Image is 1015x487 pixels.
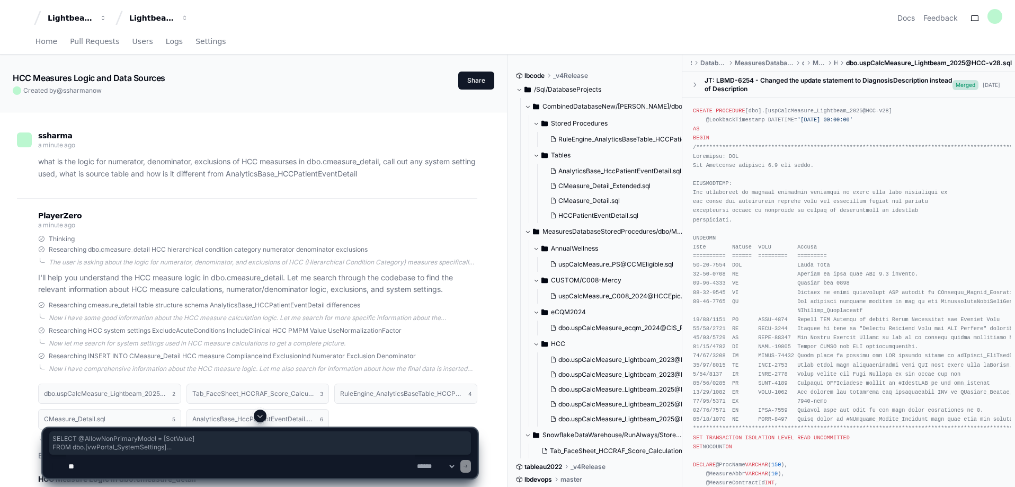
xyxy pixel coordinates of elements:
span: ssharma [38,131,73,140]
div: The user is asking about the logic for numerator, denominator, and exclusions of HCC (Hierarchica... [49,258,477,267]
span: lbcode [524,72,545,80]
button: CMeasure_Detail_Extended.sql [546,179,685,193]
svg: Directory [541,149,548,162]
button: RuleEngine_AnalyticsBaseTable_HCCPatientEventDetail.sql4 [334,384,477,404]
button: CMeasure_Detail.sql [546,193,685,208]
h1: dbo.uspCalcMeasure_Lightbeam_2025@HCC-v28.sql [44,391,167,397]
div: Lightbeam Health Solutions [129,13,175,23]
button: Tab_FaceSheet_HCCRAF_Score_Calculation.sql3 [186,384,330,404]
span: CMeasure_Detail.sql [558,197,620,205]
button: /Sql/DatabaseProjects [516,81,674,98]
span: Home [35,38,57,45]
svg: Directory [541,306,548,318]
span: Researching INSERT INTO CMeasure_Detail HCC measure ComplianceInd ExclusionInd Numerator Exclusio... [49,352,416,360]
span: dbo.uspCalcMeasure_Lightbeam_2023@HCC-v28.sql [558,370,719,379]
div: JT: LBMD-6254 - Changed the update statement to DiagnosisDescription instead of Description [705,76,952,93]
button: uspCalcMeasure_C008_2024@HCCEpic.sql [546,289,691,304]
svg: Directory [541,338,548,350]
button: Lightbeam Health [43,8,111,28]
span: CombinedDatabaseNew/[PERSON_NAME]/dbo [542,102,682,111]
span: AS [693,126,699,132]
svg: Directory [541,117,548,130]
span: Users [132,38,153,45]
span: SELECT @AllowNonPrimaryModel = [SetValue] FROM dbo.[vwPortal_SystemSettings] WHERE [SettingType] ... [52,435,468,451]
button: AnnualWellness [533,240,691,257]
button: HCCPatientEventDetail.sql [546,208,685,223]
span: Pull Requests [70,38,119,45]
span: uspCalcMeasure_PS@CCMEligible.sql [558,260,673,269]
svg: Directory [524,83,531,96]
span: dbo.uspCalcMeasure_Lightbeam_2025@HCC-v28.sql [558,385,719,394]
p: I'll help you understand the HCC measure logic in dbo.cmeasure_detail. Let me search through the ... [38,272,477,296]
span: 4 [468,389,471,398]
button: dbo.uspCalcMeasure_Lightbeam_2025@HCC-v28.sql [546,382,693,397]
svg: Directory [541,274,548,287]
a: Pull Requests [70,30,119,54]
a: Logs [166,30,183,54]
span: Merged [952,80,978,90]
span: dbo.uspCalcMeasure_Lightbeam_2025@HCC.sql [558,400,705,409]
svg: Directory [541,242,548,255]
span: MeasuresDatabaseStoredProcedures/dbo/Measures [542,227,683,236]
a: Settings [195,30,226,54]
span: 3 [320,389,323,398]
span: HCC [834,59,838,67]
p: what is the logic for numerator, denominator, exclusions of HCC measurses in dbo.cmeasure_detail,... [38,156,477,180]
button: eCQM2024 [533,304,691,321]
button: HCC [533,335,691,352]
span: BEGIN [693,135,709,141]
span: Researching dbo.cmeasure_detail HCC hierarchical condition category numerator denominator exclusions [49,245,368,254]
button: CombinedDatabaseNew/[PERSON_NAME]/dbo [524,98,683,115]
button: dbo.uspCalcMeasure_Lightbeam_2025@HCC.sql [546,397,693,412]
span: /Sql/DatabaseProjects [534,85,601,94]
h1: Tab_FaceSheet_HCCRAF_Score_Calculation.sql [192,391,315,397]
span: dbo.uspCalcMeasure_Lightbeam_2025@HCC-v28.sql [846,59,1012,67]
span: Researching cmeasure_detail table structure schema AnalyticsBase_HCCPatientEventDetail differences [49,301,360,309]
span: Measures [813,59,825,67]
span: Settings [195,38,226,45]
button: Feedback [923,13,958,23]
a: Docs [897,13,915,23]
button: dbo.uspCalcMeasure_Lightbeam_2023@HCC-Rolling.sql [546,352,693,367]
span: MeasuresDatabaseStoredProcedures [735,59,794,67]
span: uspCalcMeasure_C008_2024@HCCEpic.sql [558,292,691,300]
span: Sql [691,59,692,67]
span: AnnualWellness [551,244,598,253]
span: PROCEDURE [716,108,745,114]
span: AnalyticsBase_HccPatientEventDetail.sql [558,167,681,175]
span: CMeasure_Detail_Extended.sql [558,182,651,190]
h1: RuleEngine_AnalyticsBaseTable_HCCPatientEventDetail.sql [340,391,463,397]
span: PlayerZero [38,212,82,219]
button: dbo.uspCalcMeasure_Lightbeam_2023@HCC-v28.sql [546,367,693,382]
button: AnalyticsBase_HccPatientEventDetail.sql [546,164,685,179]
span: _v4Release [553,72,588,80]
span: Created by [23,86,102,95]
app-text-character-animate: HCC Measures Logic and Data Sources [13,73,165,83]
span: a minute ago [38,141,75,149]
button: MeasuresDatabaseStoredProcedures/dbo/Measures [524,223,683,240]
button: Tables [533,147,691,164]
button: dbo.uspCalcMeasure_ecqm_2024@CIS_RV.sql [546,321,693,335]
span: a minute ago [38,221,75,229]
span: RuleEngine_AnalyticsBaseTable_HCCPatientEventDetail.sql [558,135,735,144]
span: Thinking [49,235,75,243]
div: [DATE] [983,81,1000,89]
a: Home [35,30,57,54]
div: Now let me search for system settings used in HCC measure calculations to get a complete picture. [49,339,477,348]
span: Stored Procedures [551,119,608,128]
svg: Directory [533,100,539,113]
a: Users [132,30,153,54]
span: dbo [802,59,804,67]
button: Stored Procedures [533,115,691,132]
span: Tables [551,151,571,160]
div: Now I have some good information about the HCC measure calculation logic. Let me search for more ... [49,314,477,322]
span: '[DATE] 00:00:00' [797,117,853,123]
span: dbo.uspCalcMeasure_Lightbeam_2023@HCC-Rolling.sql [558,356,728,364]
span: ssharma [63,86,89,94]
button: Lightbeam Health Solutions [125,8,193,28]
span: dbo.uspCalcMeasure_ecqm_2024@CIS_RV.sql [558,324,698,332]
button: uspCalcMeasure_PS@CCMEligible.sql [546,257,685,272]
span: @ [57,86,63,94]
button: CUSTOM/C008-Mercy [533,272,691,289]
div: Now I have comprehensive information about the HCC measure logic. Let me also search for informat... [49,365,477,373]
